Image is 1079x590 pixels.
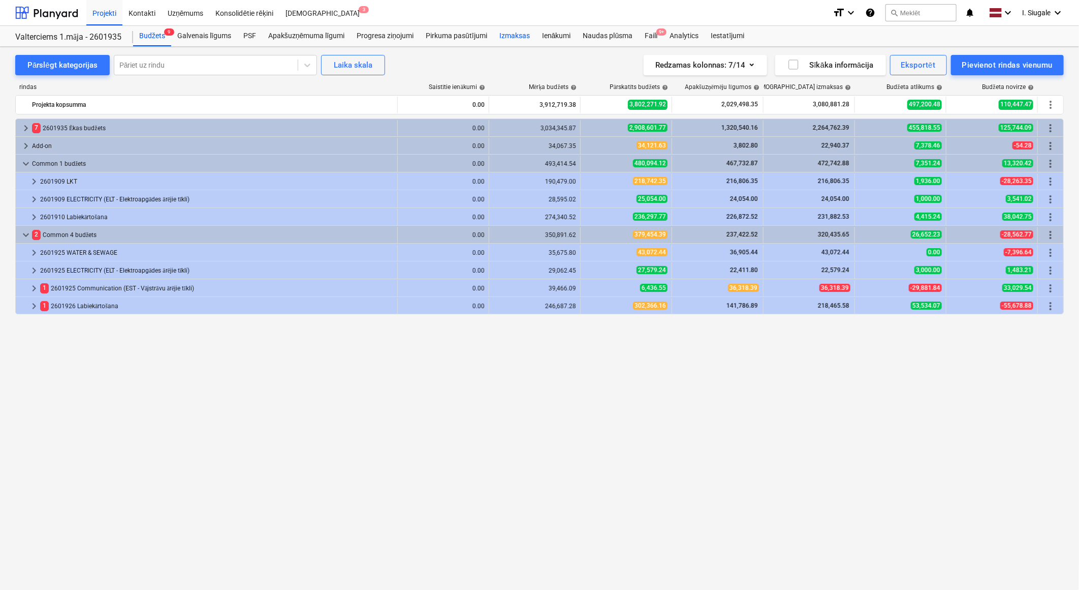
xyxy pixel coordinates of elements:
[529,83,577,91] div: Mērķa budžets
[1044,122,1057,134] span: Vairāk darbību
[817,302,850,309] span: 218,465.58
[1044,193,1057,205] span: Vairāk darbību
[402,267,485,274] div: 0.00
[751,84,759,91] span: help
[812,100,850,109] span: 3,080,881.28
[845,7,857,19] i: keyboard_arrow_down
[705,26,750,46] a: Iestatījumi
[28,211,40,223] span: keyboard_arrow_right
[536,26,577,46] a: Ienākumi
[351,26,420,46] a: Progresa ziņojumi
[817,213,850,220] span: 231,882.53
[429,83,485,91] div: Saistītie ienākumi
[812,124,850,131] span: 2,264,762.39
[901,58,936,72] div: Eksportēt
[420,26,493,46] a: Pirkuma pasūtījumi
[914,141,942,150] span: 7,378.46
[402,97,485,113] div: 0.00
[820,249,850,256] span: 43,072.44
[577,26,639,46] a: Naudas plūsma
[725,213,759,220] span: 226,872.52
[20,140,32,152] span: keyboard_arrow_right
[725,231,759,238] span: 237,422.52
[40,283,49,293] span: 1
[999,100,1033,109] span: 110,447.47
[40,301,49,311] span: 1
[28,175,40,188] span: keyboard_arrow_right
[493,303,576,310] div: 246,687.28
[965,7,975,19] i: notifications
[40,298,393,314] div: 2601926 Labiekārtošana
[911,302,942,310] span: 53,534.07
[493,178,576,185] div: 190,479.00
[262,26,351,46] div: Apakšuzņēmuma līgumi
[817,160,850,167] span: 472,742.88
[402,231,485,239] div: 0.00
[914,213,942,221] span: 4,415.24
[40,245,393,261] div: 2601925 WATER & SEWAGE
[1000,177,1033,185] span: -28,263.35
[1044,158,1057,170] span: Vairāk darbību
[493,214,576,221] div: 274,340.52
[1044,99,1057,111] span: Vairāk darbību
[1026,84,1034,91] span: help
[402,178,485,185] div: 0.00
[32,156,393,172] div: Common 1 budžets
[909,284,942,292] span: -29,881.84
[633,302,668,310] span: 302,366.16
[1000,302,1033,310] span: -55,678.88
[833,7,845,19] i: format_size
[934,84,942,91] span: help
[493,142,576,150] div: 34,067.35
[729,249,759,256] span: 36,905.44
[1002,213,1033,221] span: 38,042.75
[493,267,576,274] div: 29,062.45
[728,284,759,292] span: 36,318.39
[493,231,576,239] div: 350,891.62
[493,160,576,167] div: 493,414.54
[751,83,851,91] div: [DEMOGRAPHIC_DATA] izmaksas
[787,58,874,72] div: Sīkāka informācija
[656,28,667,36] span: 9+
[1028,541,1079,590] iframe: Chat Widget
[40,209,393,225] div: 2601910 Labiekārtošana
[637,248,668,256] span: 43,072.44
[907,124,942,132] span: 455,818.55
[32,138,393,154] div: Add-on
[729,267,759,274] span: 22,411.80
[1044,282,1057,294] span: Vairāk darbību
[15,55,110,75] button: Pārslēgt kategorijas
[402,303,485,310] div: 0.00
[1044,229,1057,241] span: Vairāk darbību
[20,122,32,134] span: keyboard_arrow_right
[1006,266,1033,274] span: 1,483.21
[28,264,40,277] span: keyboard_arrow_right
[321,55,385,75] button: Laika skala
[817,178,850,185] span: 216,806.35
[911,230,942,239] span: 26,652.23
[32,227,393,243] div: Common 4 budžets
[843,84,851,91] span: help
[725,178,759,185] span: 216,806.35
[28,300,40,312] span: keyboard_arrow_right
[725,160,759,167] span: 467,732.87
[1052,7,1064,19] i: keyboard_arrow_down
[27,58,98,72] div: Pārslēgt kategorijas
[1044,140,1057,152] span: Vairāk darbību
[40,173,393,190] div: 2601909 LKT
[28,282,40,294] span: keyboard_arrow_right
[663,26,705,46] a: Analytics
[493,196,576,203] div: 28,595.02
[733,142,759,149] span: 3,802.80
[637,266,668,274] span: 27,579.24
[359,6,369,13] span: 3
[32,97,393,113] div: Projekta kopsumma
[817,231,850,238] span: 320,435.65
[1002,284,1033,292] span: 33,029.54
[890,55,947,75] button: Eksportēt
[15,32,121,43] div: Valterciems 1.māja - 2601935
